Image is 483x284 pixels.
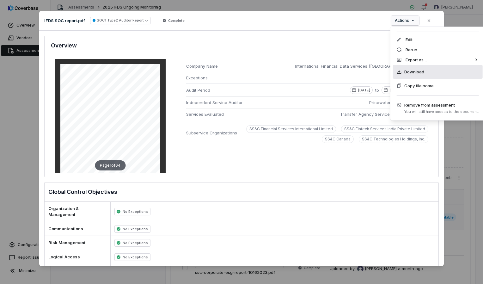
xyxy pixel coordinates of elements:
div: Edit [393,34,483,45]
div: Export as… [393,55,483,65]
div: Rerun [393,45,483,55]
span: Copy file name [404,83,434,89]
span: Remove from assessment [404,102,479,108]
span: Download [404,69,424,75]
span: You will still have access to the document. [404,109,479,114]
